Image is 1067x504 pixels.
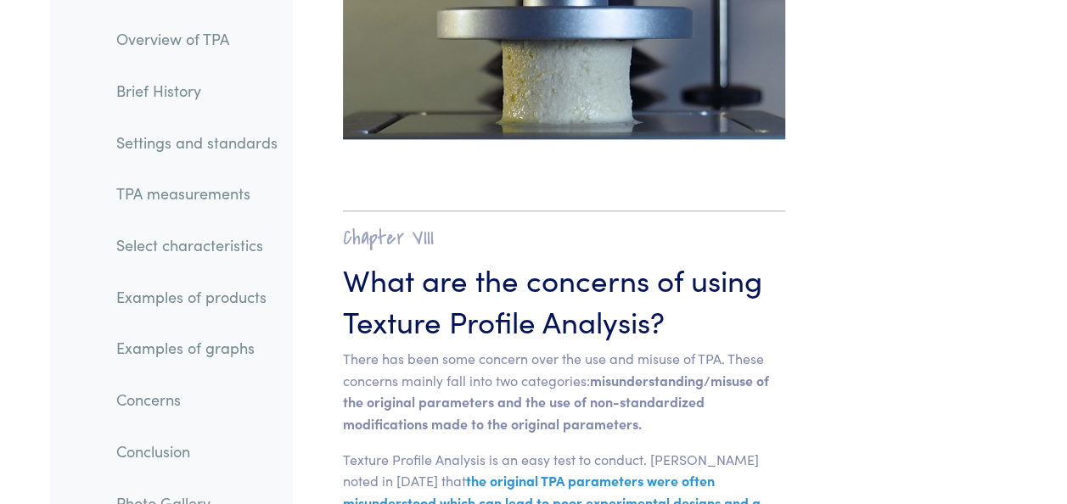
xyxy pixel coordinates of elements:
[103,72,291,111] a: Brief History
[103,278,291,317] a: Examples of products
[103,175,291,214] a: TPA measurements
[343,348,785,434] p: There has been some concern over the use and misuse of TPA. These concerns mainly fall into two c...
[103,381,291,420] a: Concerns
[343,258,785,341] h3: What are the concerns of using Texture Profile Analysis?
[343,371,769,433] span: misunderstanding/misuse of the original parameters and the use of non-standardized modifications ...
[103,20,291,59] a: Overview of TPA
[103,433,291,472] a: Conclusion
[103,123,291,162] a: Settings and standards
[103,227,291,266] a: Select characteristics
[103,329,291,368] a: Examples of graphs
[343,225,785,251] h2: Chapter VIII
